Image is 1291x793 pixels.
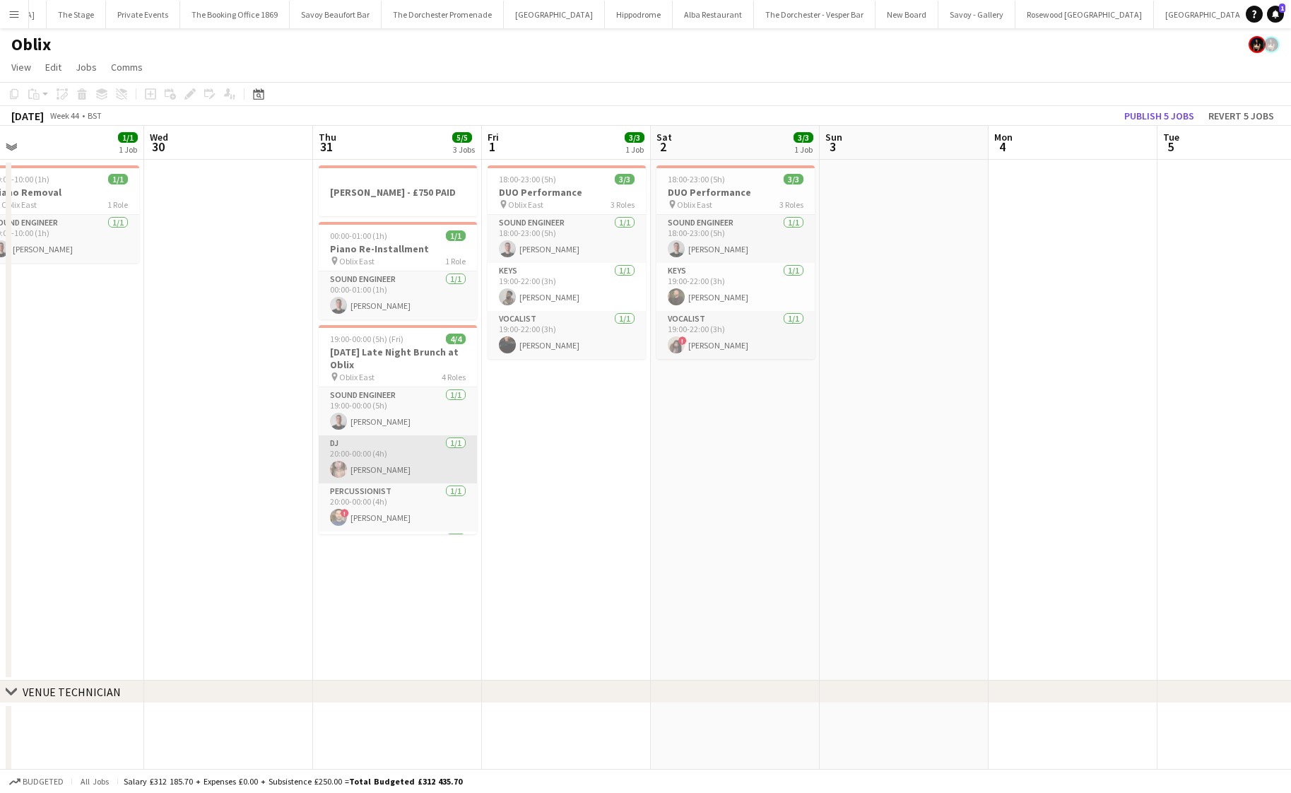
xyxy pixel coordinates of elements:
[656,165,815,359] app-job-card: 18:00-23:00 (5h)3/3DUO Performance Oblix East3 RolesSound Engineer1/118:00-23:00 (5h)[PERSON_NAME...
[605,1,673,28] button: Hippodrome
[485,139,499,155] span: 1
[11,109,44,123] div: [DATE]
[825,131,842,143] span: Sun
[180,1,290,28] button: The Booking Office 1869
[349,776,462,787] span: Total Budgeted £312 435.70
[119,144,137,155] div: 1 Job
[508,199,543,210] span: Oblix East
[992,139,1013,155] span: 4
[611,199,635,210] span: 3 Roles
[111,61,143,74] span: Comms
[1119,107,1200,125] button: Publish 5 jobs
[1163,131,1179,143] span: Tue
[319,242,477,255] h3: Piano Re-Installment
[625,144,644,155] div: 1 Job
[656,186,815,199] h3: DUO Performance
[11,61,31,74] span: View
[488,311,646,359] app-card-role: Vocalist1/119:00-22:00 (3h)[PERSON_NAME]
[754,1,876,28] button: The Dorchester - Vesper Bar
[452,132,472,143] span: 5/5
[45,61,61,74] span: Edit
[319,271,477,319] app-card-role: Sound Engineer1/100:00-01:00 (1h)[PERSON_NAME]
[339,256,375,266] span: Oblix East
[339,372,375,382] span: Oblix East
[319,186,477,199] h3: [PERSON_NAME] - £750 PAID
[794,132,813,143] span: 3/3
[6,58,37,76] a: View
[668,174,725,184] span: 18:00-23:00 (5h)
[504,1,605,28] button: [GEOGRAPHIC_DATA]
[488,263,646,311] app-card-role: Keys1/119:00-22:00 (3h)[PERSON_NAME]
[118,132,138,143] span: 1/1
[330,230,387,241] span: 00:00-01:00 (1h)
[654,139,672,155] span: 2
[994,131,1013,143] span: Mon
[1263,36,1280,53] app-user-avatar: Helena Debono
[23,685,121,699] div: VENUE TECHNICIAN
[319,346,477,371] h3: [DATE] Late Night Brunch at Oblix
[317,139,336,155] span: 31
[290,1,382,28] button: Savoy Beaufort Bar
[446,334,466,344] span: 4/4
[784,174,803,184] span: 3/3
[124,776,462,787] div: Salary £312 185.70 + Expenses £0.00 + Subsistence £250.00 =
[7,774,66,789] button: Budgeted
[319,531,477,580] app-card-role: Trumpeter1/1
[488,186,646,199] h3: DUO Performance
[78,776,112,787] span: All jobs
[794,144,813,155] div: 1 Job
[656,263,815,311] app-card-role: Keys1/119:00-22:00 (3h)[PERSON_NAME]
[615,174,635,184] span: 3/3
[319,387,477,435] app-card-role: Sound Engineer1/119:00-00:00 (5h)[PERSON_NAME]
[319,222,477,319] app-job-card: 00:00-01:00 (1h)1/1Piano Re-Installment Oblix East1 RoleSound Engineer1/100:00-01:00 (1h)[PERSON_...
[319,131,336,143] span: Thu
[1161,139,1179,155] span: 5
[76,61,97,74] span: Jobs
[1267,6,1284,23] a: 1
[488,215,646,263] app-card-role: Sound Engineer1/118:00-23:00 (5h)[PERSON_NAME]
[445,256,466,266] span: 1 Role
[382,1,504,28] button: The Dorchester Promenade
[47,1,106,28] button: The Stage
[319,483,477,531] app-card-role: Percussionist1/120:00-00:00 (4h)![PERSON_NAME]
[1249,36,1266,53] app-user-avatar: Helena Debono
[677,199,712,210] span: Oblix East
[656,311,815,359] app-card-role: Vocalist1/119:00-22:00 (3h)![PERSON_NAME]
[656,131,672,143] span: Sat
[319,325,477,534] app-job-card: 19:00-00:00 (5h) (Fri)4/4[DATE] Late Night Brunch at Oblix Oblix East4 RolesSound Engineer1/119:0...
[678,336,687,345] span: !
[23,777,64,787] span: Budgeted
[341,509,349,517] span: !
[876,1,938,28] button: New Board
[656,215,815,263] app-card-role: Sound Engineer1/118:00-23:00 (5h)[PERSON_NAME]
[11,34,51,55] h1: Oblix
[70,58,102,76] a: Jobs
[106,1,180,28] button: Private Events
[442,372,466,382] span: 4 Roles
[107,199,128,210] span: 1 Role
[779,199,803,210] span: 3 Roles
[488,165,646,359] app-job-card: 18:00-23:00 (5h)3/3DUO Performance Oblix East3 RolesSound Engineer1/118:00-23:00 (5h)[PERSON_NAME...
[625,132,644,143] span: 3/3
[330,334,403,344] span: 19:00-00:00 (5h) (Fri)
[673,1,754,28] button: Alba Restaurant
[488,131,499,143] span: Fri
[319,165,477,216] app-job-card: [PERSON_NAME] - £750 PAID
[1,199,37,210] span: Oblix East
[319,435,477,483] app-card-role: DJ1/120:00-00:00 (4h)[PERSON_NAME]
[1279,4,1285,13] span: 1
[453,144,475,155] div: 3 Jobs
[40,58,67,76] a: Edit
[1203,107,1280,125] button: Revert 5 jobs
[150,131,168,143] span: Wed
[1015,1,1154,28] button: Rosewood [GEOGRAPHIC_DATA]
[148,139,168,155] span: 30
[108,174,128,184] span: 1/1
[499,174,556,184] span: 18:00-23:00 (5h)
[88,110,102,121] div: BST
